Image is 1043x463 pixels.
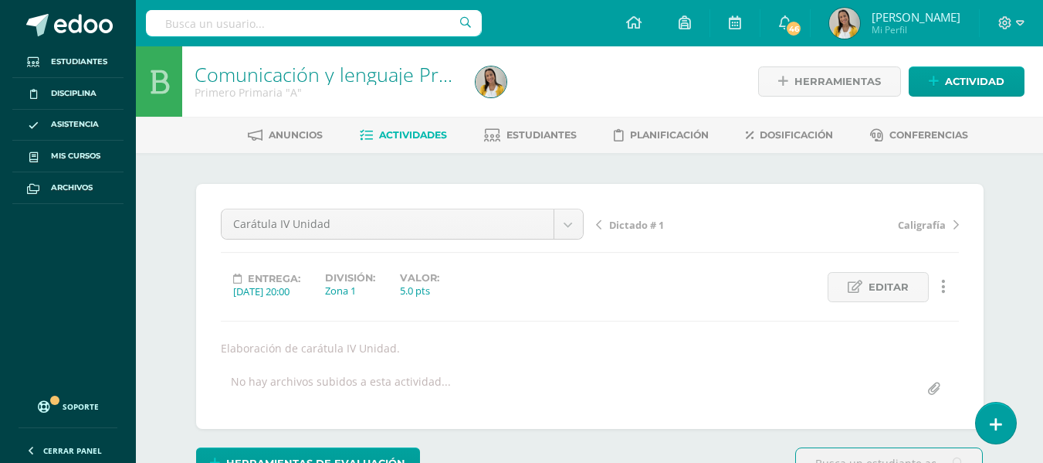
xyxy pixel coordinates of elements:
[12,110,124,141] a: Asistencia
[630,129,709,141] span: Planificación
[325,284,375,298] div: Zona 1
[43,445,102,456] span: Cerrar panel
[195,85,457,100] div: Primero Primaria 'A'
[12,46,124,78] a: Estudiantes
[379,129,447,141] span: Actividades
[195,61,459,87] a: Comunicación y lenguaje Pri 1
[506,129,577,141] span: Estudiantes
[898,218,946,232] span: Caligrafía
[63,401,99,412] span: Soporte
[233,209,542,239] span: Carátula IV Unidad
[269,129,323,141] span: Anuncios
[51,150,100,162] span: Mis cursos
[12,141,124,172] a: Mis cursos
[12,78,124,110] a: Disciplina
[51,87,97,100] span: Disciplina
[248,273,300,284] span: Entrega:
[484,123,577,148] a: Estudiantes
[215,341,965,356] div: Elaboración de carátula IV Unidad.
[400,272,439,284] label: Valor:
[609,218,664,232] span: Dictado # 1
[51,182,93,194] span: Archivos
[146,10,482,36] input: Busca un usuario...
[51,118,99,131] span: Asistencia
[829,8,860,39] img: 563ad3b7d45938e0b316de2a6020a612.png
[596,216,777,232] a: Dictado # 1
[760,129,833,141] span: Dosificación
[746,123,833,148] a: Dosificación
[248,123,323,148] a: Anuncios
[758,66,901,97] a: Herramientas
[325,272,375,284] label: División:
[872,9,960,25] span: [PERSON_NAME]
[195,63,457,85] h1: Comunicación y lenguaje Pri 1
[870,123,968,148] a: Conferencias
[785,20,802,37] span: 46
[231,374,451,404] div: No hay archivos subidos a esta actividad...
[400,284,439,298] div: 5.0 pts
[476,66,506,97] img: 563ad3b7d45938e0b316de2a6020a612.png
[872,23,960,36] span: Mi Perfil
[777,216,959,232] a: Caligrafía
[12,172,124,204] a: Archivos
[869,273,909,301] span: Editar
[360,123,447,148] a: Actividades
[51,56,107,68] span: Estudiantes
[889,129,968,141] span: Conferencias
[19,386,117,424] a: Soporte
[909,66,1024,97] a: Actividad
[233,284,300,298] div: [DATE] 20:00
[794,67,881,96] span: Herramientas
[945,67,1004,96] span: Actividad
[222,209,583,239] a: Carátula IV Unidad
[614,123,709,148] a: Planificación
